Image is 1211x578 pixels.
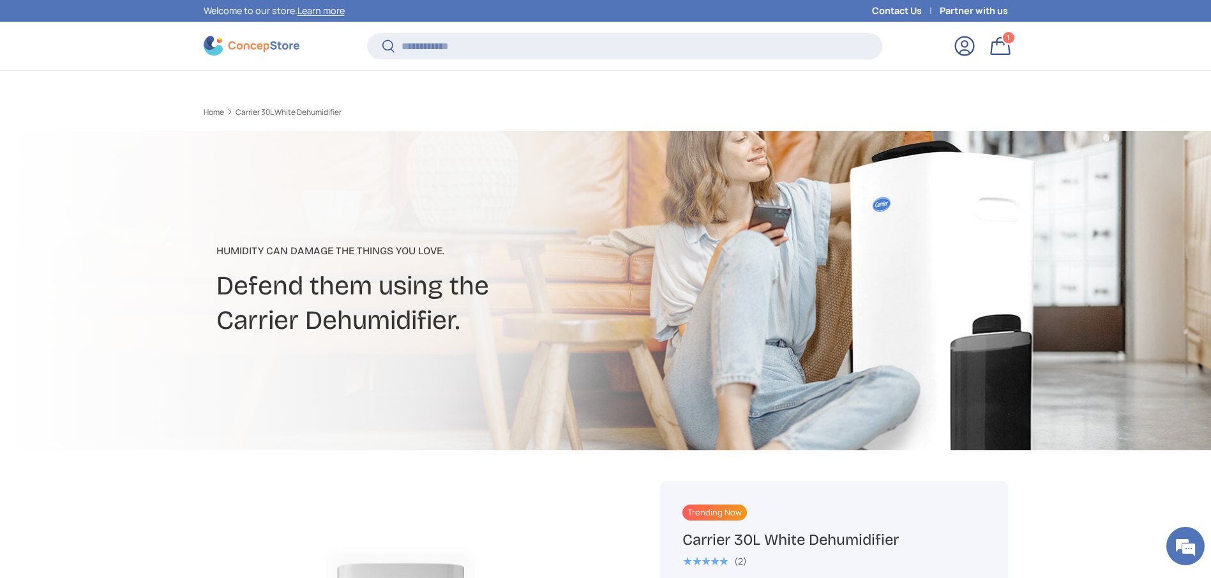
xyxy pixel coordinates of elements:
[682,555,728,568] span: ★★★★★
[682,553,747,567] a: 5.0 out of 5.0 stars (2)
[204,109,224,116] a: Home
[1007,33,1010,42] span: 1
[236,109,342,116] a: Carrier 30L White Dehumidifier
[204,107,630,118] nav: Breadcrumbs
[682,505,747,521] span: Trending Now
[940,4,1008,18] a: Partner with us
[216,243,707,259] p: Humidity can damage the things you love.
[204,36,299,56] img: ConcepStore
[216,269,707,338] h2: Defend them using the Carrier Dehumidifier.
[204,4,345,18] p: Welcome to our store.
[682,530,985,550] h1: Carrier 30L White Dehumidifier
[872,4,940,18] a: Contact Us
[682,556,728,567] div: 5.0 out of 5.0 stars
[297,4,345,17] a: Learn more
[734,556,747,566] div: (2)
